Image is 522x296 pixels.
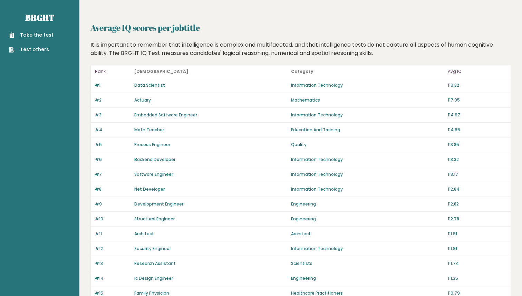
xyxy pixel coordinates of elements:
[291,186,444,192] p: Information Technology
[95,246,130,252] p: #12
[134,290,169,296] a: Family Physician
[134,97,151,103] a: Actuary
[448,127,506,133] p: 114.65
[134,186,165,192] a: Net Developer
[448,112,506,118] p: 114.97
[95,127,130,133] p: #4
[448,246,506,252] p: 111.91
[448,231,506,237] p: 111.91
[95,275,130,281] p: #14
[291,275,444,281] p: Engineering
[291,97,444,103] p: Mathematics
[95,201,130,207] p: #9
[134,246,171,251] a: Security Engineer
[448,186,506,192] p: 112.84
[95,231,130,237] p: #11
[291,231,444,237] p: Architect
[134,231,154,237] a: Architect
[95,156,130,163] p: #6
[291,156,444,163] p: Information Technology
[291,260,444,267] p: Scientists
[95,260,130,267] p: #13
[90,21,511,34] h2: Average IQ scores per jobtitle
[134,171,173,177] a: Software Engineer
[134,68,188,74] b: [DEMOGRAPHIC_DATA]
[291,112,444,118] p: Information Technology
[134,275,173,281] a: Ic Design Engineer
[291,82,444,88] p: Information Technology
[25,12,54,23] a: Brght
[448,156,506,163] p: 113.32
[448,82,506,88] p: 119.32
[88,41,514,57] div: It is important to remember that intelligence is complex and multifaceted, and that intelligence ...
[291,68,313,74] b: Category
[448,67,506,76] p: Avg IQ
[134,112,197,118] a: Embedded Software Engineer
[95,112,130,118] p: #3
[134,142,170,147] a: Process Engineer
[9,46,54,53] a: Test others
[95,82,130,88] p: #1
[448,275,506,281] p: 111.35
[134,260,176,266] a: Research Assistant
[448,97,506,103] p: 117.95
[448,201,506,207] p: 112.82
[291,171,444,178] p: Information Technology
[95,142,130,148] p: #5
[95,171,130,178] p: #7
[95,186,130,192] p: #8
[9,31,54,39] a: Take the test
[95,67,130,76] p: Rank
[95,216,130,222] p: #10
[134,156,175,162] a: Backend Developer
[448,216,506,222] p: 112.78
[134,82,165,88] a: Data Scientist
[291,127,444,133] p: Education And Training
[291,246,444,252] p: Information Technology
[134,127,164,133] a: Math Teacher
[95,97,130,103] p: #2
[291,216,444,222] p: Engineering
[448,142,506,148] p: 113.85
[291,201,444,207] p: Engineering
[134,201,183,207] a: Development Engineer
[448,171,506,178] p: 113.17
[448,260,506,267] p: 111.74
[134,216,175,222] a: Structural Engineer
[291,142,444,148] p: Quality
